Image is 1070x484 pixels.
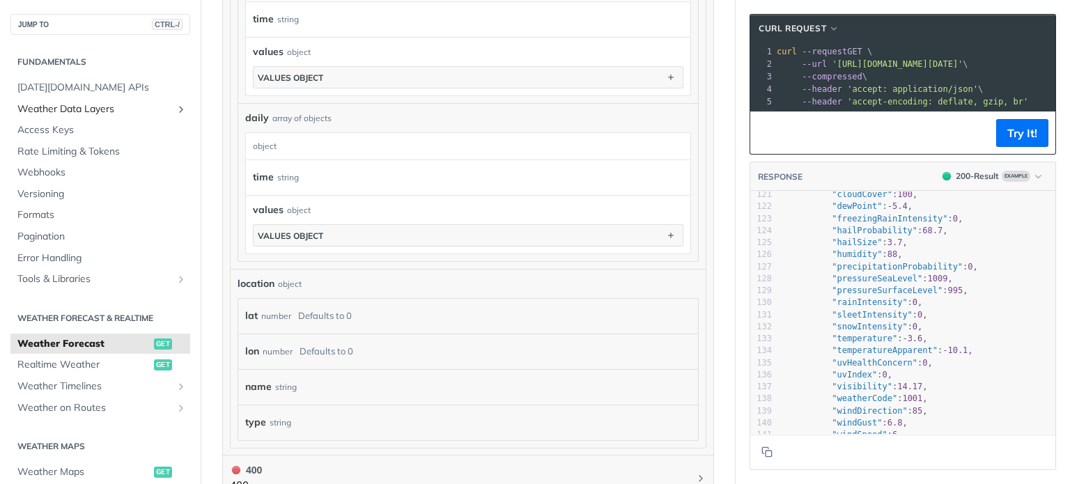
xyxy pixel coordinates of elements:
span: 6.8 [887,418,903,428]
div: number [263,341,293,361]
span: : , [782,382,928,391]
span: : [782,430,897,439]
div: Defaults to 0 [300,341,353,361]
span: 0 [968,262,972,272]
div: 135 [750,357,772,369]
div: 139 [750,405,772,417]
span: - [943,345,947,355]
span: : , [782,226,948,235]
div: 140 [750,417,772,429]
h2: Weather Forecast & realtime [10,312,190,325]
span: : , [782,406,928,416]
label: lon [245,341,259,361]
span: Versioning [17,187,187,201]
span: 3.7 [887,237,903,247]
span: "hailSize" [832,237,882,247]
a: [DATE][DOMAIN_NAME] APIs [10,77,190,98]
label: lat [245,306,258,326]
svg: Chevron [695,473,706,484]
span: : , [782,297,922,307]
div: string [270,412,291,432]
span: get [154,338,172,350]
span: --url [802,59,827,69]
label: name [245,377,272,397]
a: Weather Data LayersShow subpages for Weather Data Layers [10,99,190,120]
div: 127 [750,261,772,273]
button: JUMP TOCTRL-/ [10,14,190,35]
span: "dewPoint" [832,201,882,211]
a: Formats [10,205,190,226]
span: Webhooks [17,166,187,180]
span: 85 [913,406,922,416]
span: Pagination [17,230,187,244]
div: 134 [750,345,772,357]
div: 1 [750,45,774,58]
span: --header [802,97,842,107]
span: 68.7 [922,226,943,235]
div: 400 [230,462,262,478]
button: Show subpages for Weather Data Layers [176,104,187,115]
a: Versioning [10,184,190,205]
div: object [278,278,302,290]
a: Error Handling [10,248,190,269]
span: '[URL][DOMAIN_NAME][DATE]' [832,59,963,69]
div: string [277,9,299,29]
span: "freezingRainIntensity" [832,214,947,224]
div: 137 [750,381,772,393]
span: Weather on Routes [17,401,172,415]
span: "hailProbability" [832,226,917,235]
span: 0 [883,370,887,380]
span: 1001 [902,393,922,403]
span: 6 [892,430,897,439]
span: "pressureSeaLevel" [832,274,922,283]
a: Weather Forecastget [10,334,190,354]
div: object [287,46,311,58]
span: : , [782,286,968,295]
span: cURL Request [759,22,826,35]
span: 'accept: application/json' [847,84,978,94]
span: Error Handling [17,251,187,265]
div: 141 [750,429,772,441]
span: "weatherCode" [832,393,897,403]
span: Weather Maps [17,465,150,479]
span: : , [782,322,922,331]
span: \ [777,59,968,69]
span: Rate Limiting & Tokens [17,145,187,159]
span: : , [782,201,913,211]
span: Tools & Libraries [17,272,172,286]
span: : , [782,310,928,320]
span: 5.4 [892,201,908,211]
div: values object [258,231,323,241]
div: 3 [750,70,774,83]
span: "rainIntensity" [832,297,907,307]
span: : , [782,358,933,368]
div: 122 [750,201,772,212]
h2: Fundamentals [10,56,190,68]
div: 138 [750,393,772,405]
span: 0 [913,322,917,331]
span: Formats [17,208,187,222]
span: 200 [943,172,951,180]
button: Show subpages for Weather Timelines [176,381,187,392]
div: 123 [750,213,772,225]
span: "pressureSurfaceLevel" [832,286,943,295]
div: 132 [750,321,772,333]
span: GET \ [777,47,872,56]
span: daily [245,111,269,125]
div: 121 [750,189,772,201]
div: number [261,306,291,326]
span: 995 [947,286,963,295]
span: get [154,467,172,478]
span: 14.17 [897,382,922,391]
span: "windGust" [832,418,882,428]
button: RESPONSE [757,170,803,184]
span: : , [782,393,928,403]
button: Copy to clipboard [757,123,777,143]
span: : , [782,262,978,272]
span: : , [782,237,908,247]
button: values object [254,67,683,88]
span: --request [802,47,847,56]
span: : , [782,249,903,259]
span: : , [782,418,908,428]
span: Example [1002,171,1030,182]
